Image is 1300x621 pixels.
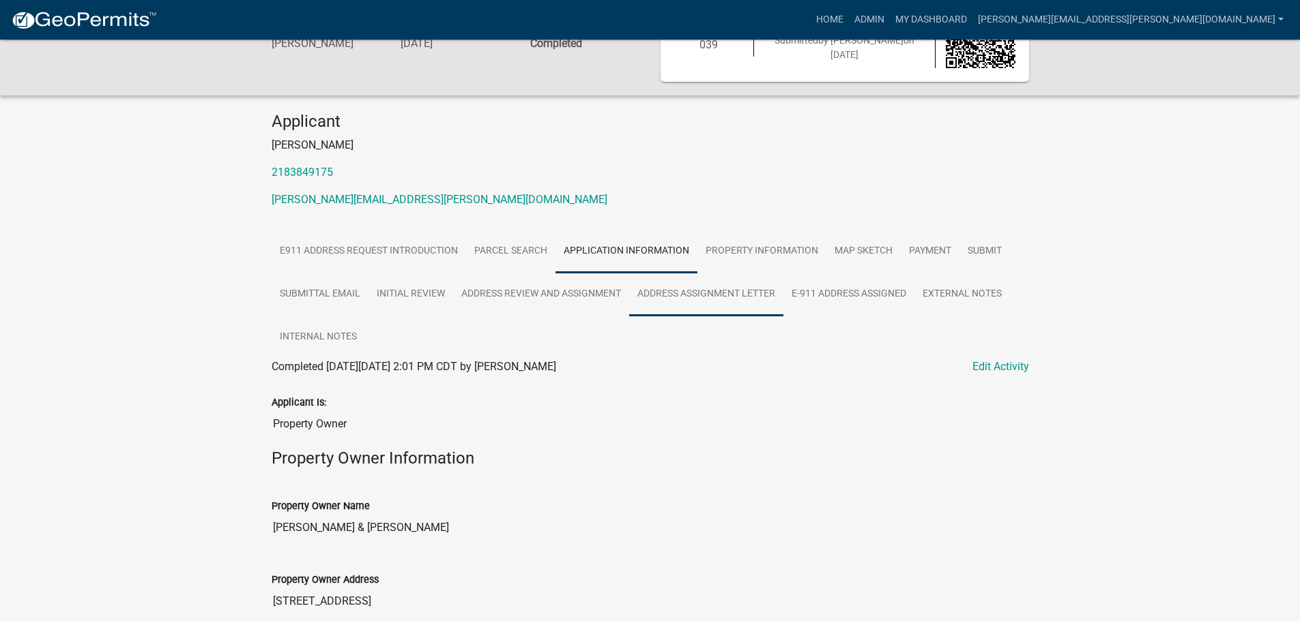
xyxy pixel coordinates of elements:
[555,230,697,273] a: Application Information
[272,112,1029,132] h4: Applicant
[272,230,466,273] a: E911 Address Request Introduction
[272,360,556,373] span: Completed [DATE][DATE] 2:01 PM CDT by [PERSON_NAME]
[272,37,381,50] h6: [PERSON_NAME]
[697,230,826,273] a: Property Information
[272,193,607,206] a: [PERSON_NAME][EMAIL_ADDRESS][PERSON_NAME][DOMAIN_NAME]
[914,273,1010,316] a: External Notes
[783,273,914,316] a: E-911 Address Assigned
[818,35,904,46] span: by [PERSON_NAME]
[849,7,890,33] a: Admin
[972,359,1029,375] a: Edit Activity
[530,37,582,50] strong: Completed
[272,273,369,316] a: Submittal Email
[272,502,370,511] label: Property Owner Name
[901,230,959,273] a: Payment
[369,273,453,316] a: Initial Review
[401,37,510,50] h6: [DATE]
[629,273,783,316] a: Address Assignment Letter
[466,230,555,273] a: Parcel search
[272,449,1029,468] h4: Property Owner Information
[811,7,849,33] a: Home
[272,316,365,359] a: Internal Notes
[272,166,333,179] a: 2183849175
[959,230,1010,273] a: Submit
[272,575,379,585] label: Property Owner Address
[453,273,629,316] a: Address Review and Assignment
[972,7,1289,33] a: [PERSON_NAME][EMAIL_ADDRESS][PERSON_NAME][DOMAIN_NAME]
[826,230,901,273] a: Map Sketch
[890,7,972,33] a: My Dashboard
[272,398,326,408] label: Applicant Is:
[272,137,1029,153] p: [PERSON_NAME]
